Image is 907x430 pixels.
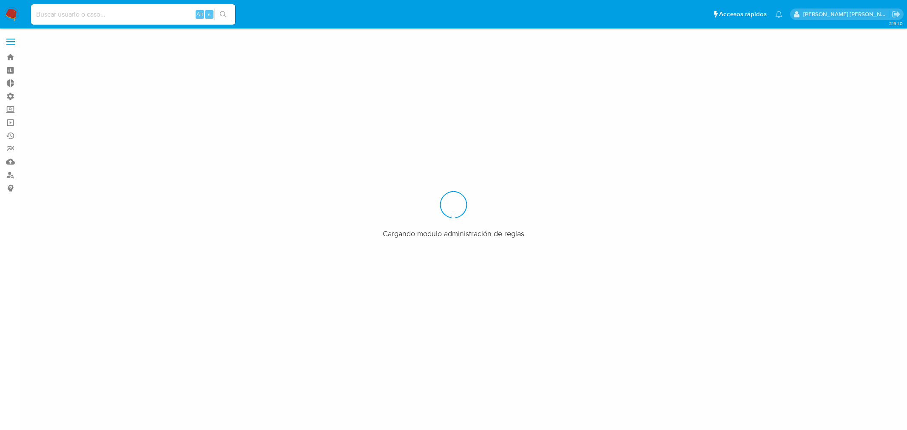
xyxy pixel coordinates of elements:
[214,8,232,20] button: search-icon
[803,10,889,18] p: mercedes.medrano@mercadolibre.com
[775,11,782,18] a: Notificaciones
[383,229,524,239] span: Cargando modulo administración de reglas
[892,10,901,19] a: Salir
[719,10,767,19] span: Accesos rápidos
[196,10,203,18] span: Alt
[31,9,235,20] input: Buscar usuario o caso...
[208,10,210,18] span: s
